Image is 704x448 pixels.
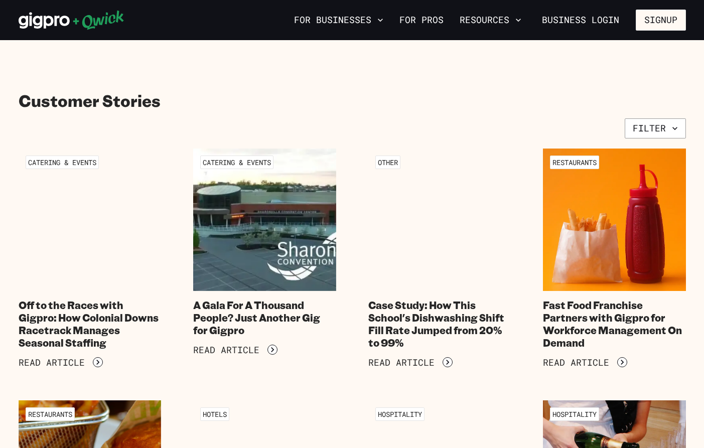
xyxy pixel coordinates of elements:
img: Case Study: How This School's Dishwashing Shift Fill Rate Jumped from 20% to 99% [368,148,511,291]
a: For Pros [395,12,448,29]
h4: Case Study: How This School's Dishwashing Shift Fill Rate Jumped from 20% to 99% [368,299,511,349]
img: fries and ketchup are popular at this fat food franchise that uses Gigpro to cover supplemental s... [543,148,686,291]
span: Catering & Events [200,156,273,169]
button: Filter [625,118,686,138]
span: Hotels [200,407,229,421]
button: Resources [456,12,525,29]
span: Hospitality [550,407,599,421]
a: Catering & EventsA Gala For A Thousand People? Just Another Gig for GigproRead Article [193,148,336,368]
a: Catering & EventsOff to the Races with Gigpro: How Colonial Downs Racetrack Manages Seasonal Staf... [19,148,162,368]
span: Restaurants [26,407,75,421]
button: For Businesses [290,12,387,29]
img: Sky photo of the outside of the Sharonville Convention Center [193,148,336,291]
span: Read Article [193,345,259,356]
span: Other [375,156,400,169]
span: Read Article [19,357,85,368]
span: Catering & Events [26,156,99,169]
span: Hospitality [375,407,425,421]
img: View of Colonial Downs horse race track [19,148,162,291]
h2: Customer Stories [19,90,686,110]
span: Read Article [543,357,609,368]
a: Business Login [533,10,628,31]
span: Read Article [368,357,435,368]
h4: Off to the Races with Gigpro: How Colonial Downs Racetrack Manages Seasonal Staffing [19,299,162,349]
button: Signup [636,10,686,31]
h4: A Gala For A Thousand People? Just Another Gig for Gigpro [193,299,336,337]
h4: Fast Food Franchise Partners with Gigpro for Workforce Management On Demand [543,299,686,349]
span: Restaurants [550,156,599,169]
a: OtherCase Study: How This School's Dishwashing Shift Fill Rate Jumped from 20% to 99%Read Article [368,148,511,368]
a: RestaurantsFast Food Franchise Partners with Gigpro for Workforce Management On DemandRead Article [543,148,686,368]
